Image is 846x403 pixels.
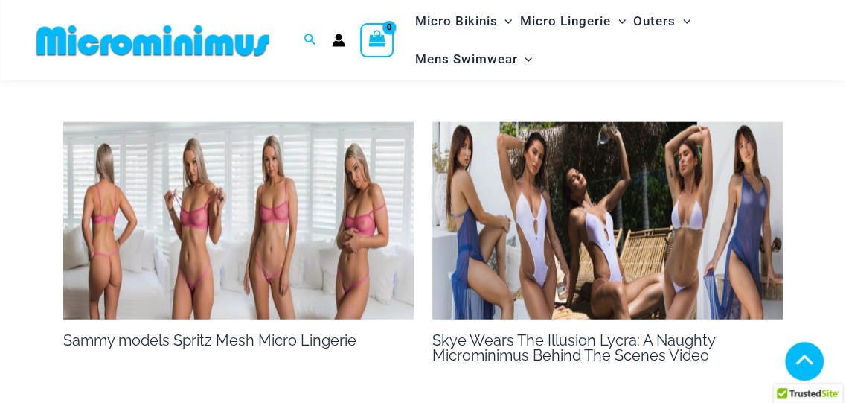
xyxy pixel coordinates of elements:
img: SKYE 2000 x 700 Thumbnail [432,122,783,320]
span: Mens Swimwear [414,40,517,78]
span: Menu Toggle [497,2,512,40]
span: Outers [633,2,676,40]
a: Search icon link [304,31,317,50]
a: Sammy models Spritz Mesh Micro Lingerie [63,331,356,349]
a: OutersMenu ToggleMenu Toggle [629,2,694,40]
img: MM BTS Sammy 2000 x 700 Thumbnail 1 [63,122,414,320]
a: Micro BikinisMenu ToggleMenu Toggle [411,2,516,40]
a: Account icon link [332,34,345,47]
img: MM SHOP LOGO FLAT [31,24,275,57]
span: Micro Bikinis [414,2,497,40]
a: Micro LingerieMenu ToggleMenu Toggle [516,2,629,40]
a: Mens SwimwearMenu ToggleMenu Toggle [411,40,536,78]
span: Menu Toggle [517,40,532,78]
span: Menu Toggle [611,2,626,40]
a: Skye Wears The Illusion Lycra: A Naughty Microminimus Behind The Scenes Video [432,331,715,364]
span: Micro Lingerie [520,2,611,40]
a: View Shopping Cart, empty [360,23,394,57]
span: Menu Toggle [676,2,690,40]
